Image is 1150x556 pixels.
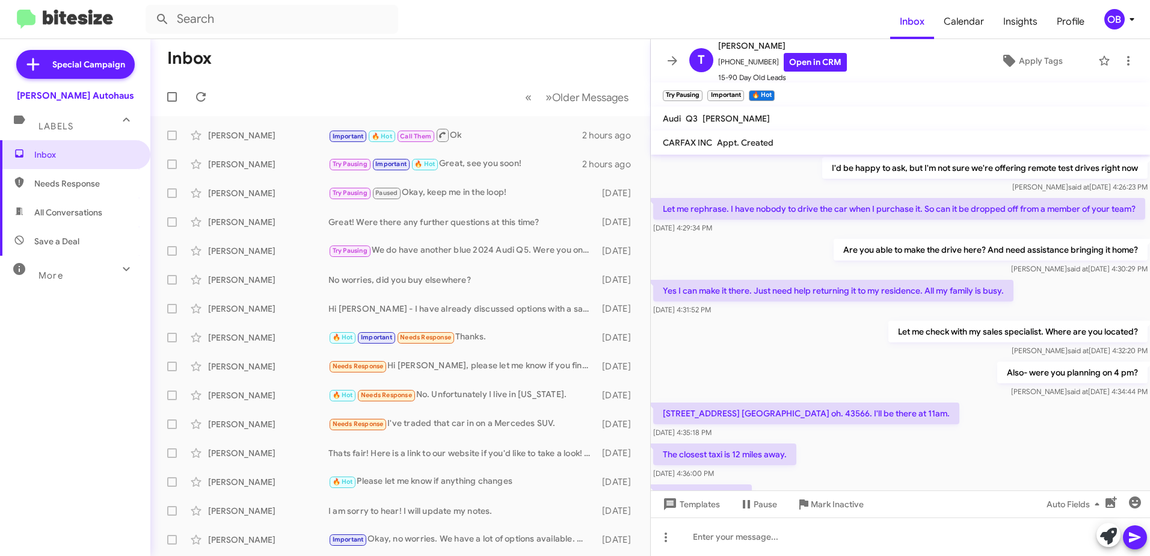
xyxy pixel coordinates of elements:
div: [PERSON_NAME] [208,389,328,401]
span: [DATE] 4:35:18 PM [653,428,712,437]
span: Apply Tags [1019,50,1063,72]
span: [PERSON_NAME] [DATE] 4:34:44 PM [1011,387,1148,396]
span: Needs Response [361,391,412,399]
span: T [698,51,705,70]
span: » [546,90,552,105]
span: [DATE] 4:29:34 PM [653,223,712,232]
span: 15-90 Day Old Leads [718,72,847,84]
div: [DATE] [597,447,641,459]
div: [DATE] [597,534,641,546]
span: Needs Response [333,420,384,428]
span: 🔥 Hot [333,391,353,399]
span: More [38,270,63,281]
a: Special Campaign [16,50,135,79]
div: Ok [328,128,582,143]
div: Great, see you soon! [328,157,582,171]
small: Important [707,90,743,101]
button: Pause [730,493,787,515]
h1: Inbox [167,49,212,68]
p: Are you able to make the drive here? And need assistance bringing it home? [834,239,1148,261]
span: Special Campaign [52,58,125,70]
span: Inbox [34,149,137,161]
span: Needs Response [400,333,451,341]
div: [DATE] [597,216,641,228]
div: No. Unfortunately I live in [US_STATE]. [328,388,597,402]
div: [PERSON_NAME] [208,274,328,286]
div: OB [1104,9,1125,29]
div: [PERSON_NAME] [208,505,328,517]
button: Auto Fields [1037,493,1114,515]
div: [PERSON_NAME] [208,158,328,170]
span: [PERSON_NAME] [703,113,770,124]
small: 🔥 Hot [749,90,775,101]
span: 🔥 Hot [333,333,353,341]
div: Thanks. [328,330,597,344]
div: [PERSON_NAME] [208,303,328,315]
div: [DATE] [597,505,641,517]
p: [STREET_ADDRESS] [GEOGRAPHIC_DATA] oh. 43566. I'll be there at 11am. [653,403,959,424]
div: [DATE] [597,418,641,430]
span: Try Pausing [333,189,367,197]
span: All Conversations [34,206,102,218]
p: I'd be happy to ask, but I'm not sure we're offering remote test drives right now [822,157,1148,179]
span: « [525,90,532,105]
span: Auto Fields [1047,493,1104,515]
a: Inbox [890,4,934,39]
span: 🔥 Hot [333,478,353,486]
a: Insights [994,4,1047,39]
p: The closest taxi is 12 miles away. [653,443,796,465]
div: [PERSON_NAME] [208,187,328,199]
div: [PERSON_NAME] [208,447,328,459]
p: Give me min. Please. [653,484,752,506]
div: [DATE] [597,303,641,315]
button: Apply Tags [970,50,1092,72]
span: Important [375,160,407,168]
div: 2 hours ago [582,129,641,141]
div: I am sorry to hear! I will update my notes. [328,505,597,517]
span: Mark Inactive [811,493,864,515]
span: said at [1067,387,1088,396]
button: Mark Inactive [787,493,873,515]
div: Okay, no worries. We have a lot of options available. We can reconnect later on! [328,533,597,546]
a: Open in CRM [784,53,847,72]
input: Search [146,5,398,34]
div: [PERSON_NAME] [208,476,328,488]
div: [DATE] [597,245,641,257]
div: [PERSON_NAME] [208,216,328,228]
span: [PERSON_NAME] [DATE] 4:30:29 PM [1011,264,1148,273]
span: Appt. Created [717,137,773,148]
button: OB [1094,9,1137,29]
div: [PERSON_NAME] Autohaus [17,90,134,102]
button: Previous [518,85,539,110]
div: [PERSON_NAME] [208,534,328,546]
div: [PERSON_NAME] [208,360,328,372]
a: Profile [1047,4,1094,39]
span: said at [1068,182,1089,191]
div: Hi [PERSON_NAME], please let me know if you find car with the following features. 2024 to 25, gle... [328,359,597,373]
span: Try Pausing [333,247,367,255]
p: Let me check with my sales specialist. Where are you located? [888,321,1148,342]
small: Try Pausing [663,90,703,101]
span: Important [333,132,364,140]
span: Call Them [400,132,431,140]
a: Calendar [934,4,994,39]
span: Labels [38,121,73,132]
div: 2 hours ago [582,158,641,170]
span: Older Messages [552,91,629,104]
div: [DATE] [597,274,641,286]
span: Needs Response [333,362,384,370]
div: [PERSON_NAME] [208,129,328,141]
div: [PERSON_NAME] [208,418,328,430]
span: [PERSON_NAME] [DATE] 4:26:23 PM [1012,182,1148,191]
span: Try Pausing [333,160,367,168]
nav: Page navigation example [518,85,636,110]
button: Templates [651,493,730,515]
span: Q3 [686,113,698,124]
div: [DATE] [597,360,641,372]
div: [DATE] [597,389,641,401]
div: [DATE] [597,476,641,488]
span: 🔥 Hot [372,132,392,140]
button: Next [538,85,636,110]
